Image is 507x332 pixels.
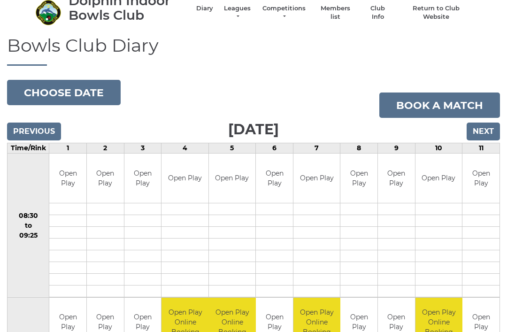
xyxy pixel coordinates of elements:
td: Open Play [293,154,340,203]
td: 1 [49,143,87,154]
a: Return to Club Website [401,4,472,21]
a: Members list [315,4,354,21]
td: 8 [340,143,378,154]
a: Diary [196,4,213,13]
td: 10 [415,143,462,154]
td: Open Play [209,154,255,203]
td: 7 [293,143,340,154]
td: Open Play [462,154,499,203]
td: 6 [256,143,293,154]
td: Open Play [124,154,161,203]
input: Previous [7,123,61,140]
td: 11 [462,143,500,154]
a: Book a match [379,93,500,118]
td: Open Play [415,154,462,203]
td: 4 [161,143,208,154]
td: 2 [86,143,124,154]
td: 3 [124,143,161,154]
td: Open Play [49,154,86,203]
td: 5 [208,143,255,154]
h1: Bowls Club Diary [7,36,500,66]
td: Open Play [87,154,124,203]
td: Open Play [378,154,415,203]
td: 9 [378,143,415,154]
a: Club Info [364,4,392,21]
td: Open Play [340,154,377,203]
input: Next [467,123,500,140]
a: Competitions [261,4,307,21]
td: Time/Rink [8,143,49,154]
button: Choose date [7,80,121,105]
td: 08:30 to 09:25 [8,154,49,298]
td: Open Play [256,154,293,203]
a: Leagues [223,4,252,21]
td: Open Play [161,154,208,203]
